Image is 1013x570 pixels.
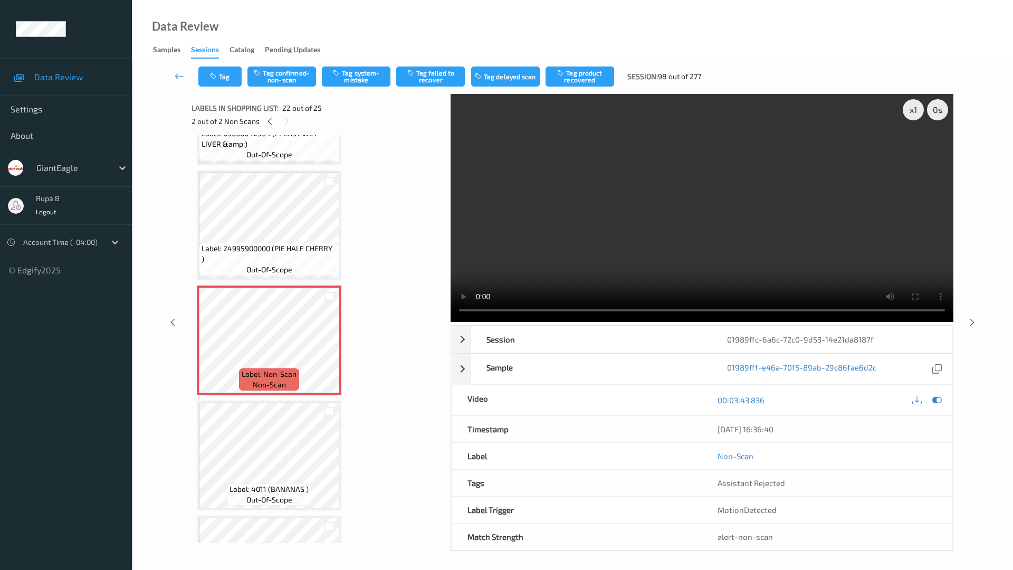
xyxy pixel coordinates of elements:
[191,43,230,59] a: Sessions
[153,44,180,58] div: Samples
[152,21,218,32] div: Data Review
[471,326,712,353] div: Session
[718,424,936,434] div: [DATE] 16:36:40
[192,103,279,113] span: Labels in shopping list:
[452,524,702,550] div: Match Strength
[202,128,337,149] span: Label: 05000042904 (FFEAST WET LIVER &amp;)
[282,103,322,113] span: 22 out of 25
[718,531,936,542] div: alert-non-scan
[247,66,316,87] button: Tag confirmed-non-scan
[230,43,265,58] a: Catalog
[546,66,614,87] button: Tag product recovered
[452,385,702,415] div: Video
[230,44,254,58] div: Catalog
[452,443,702,469] div: Label
[265,43,331,58] a: Pending Updates
[452,497,702,523] div: Label Trigger
[718,451,753,461] a: Non-Scan
[322,66,390,87] button: Tag system-mistake
[711,326,952,353] div: 01989ffc-6a6c-72c0-9d53-14e21da8187f
[198,66,242,87] button: Tag
[202,243,337,264] span: Label: 24995900000 (PIE HALF CHERRY )
[451,326,953,353] div: Session01989ffc-6a6c-72c0-9d53-14e21da8187f
[253,379,286,390] span: non-scan
[451,354,953,385] div: Sample01989fff-e46a-70f5-89ab-29c86fae6d2c
[627,71,658,82] span: Session:
[471,354,712,384] div: Sample
[927,99,948,120] div: 0 s
[246,149,292,160] span: out-of-scope
[246,495,292,505] span: out-of-scope
[471,66,540,87] button: Tag delayed scan
[230,484,309,495] span: Label: 4011 (BANANAS )
[153,43,191,58] a: Samples
[242,369,297,379] span: Label: Non-Scan
[192,115,443,128] div: 2 out of 2 Non Scans
[702,497,952,523] div: MotionDetected
[452,470,702,496] div: Tags
[396,66,465,87] button: Tag failed to recover
[246,264,292,275] span: out-of-scope
[191,44,219,59] div: Sessions
[718,478,785,488] span: Assistant Rejected
[452,416,702,442] div: Timestamp
[265,44,320,58] div: Pending Updates
[903,99,924,120] div: x 1
[727,362,876,376] a: 01989fff-e46a-70f5-89ab-29c86fae6d2c
[718,395,764,405] a: 00:03:43.836
[658,71,701,82] span: 98 out of 277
